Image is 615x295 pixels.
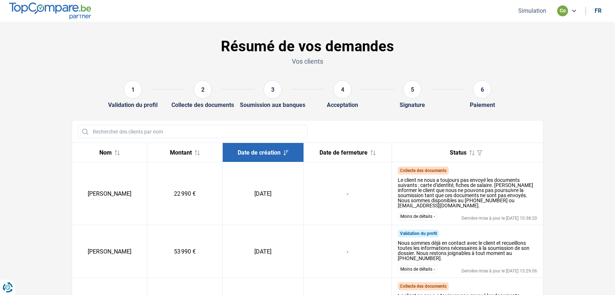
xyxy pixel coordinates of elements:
div: Le client ne nous a toujours pas envoyé les documents suivants : carte d'identité, fiches de sala... [398,178,537,208]
td: [PERSON_NAME] [72,162,147,225]
img: TopCompare.be [9,3,91,19]
div: 1 [124,80,142,99]
h1: Résumé de vos demandes [72,38,543,55]
span: Status [450,149,467,156]
div: Acceptation [327,101,358,108]
span: Nom [99,149,112,156]
div: 4 [333,80,352,99]
input: Rechercher des clients par nom [78,125,307,138]
div: Dernière mise à jour le [DATE] 10:38:20 [461,216,537,220]
td: 22 990 € [147,162,223,225]
td: [PERSON_NAME] [72,225,147,278]
div: Signature [400,101,425,108]
button: Simulation [516,7,548,15]
div: fr [595,7,602,14]
div: Nous sommes déjà en contact avec le client et recueillons toutes les informations nécessaires à l... [398,240,537,261]
button: Moins de détails [398,265,437,273]
div: 2 [194,80,212,99]
td: [DATE] [222,225,303,278]
span: Collecte des documents [400,168,447,173]
div: Paiement [470,101,495,108]
span: Montant [170,149,192,156]
div: 6 [473,80,491,99]
div: 3 [263,80,282,99]
td: - [304,225,392,278]
div: Soumission aux banques [240,101,305,108]
span: Collecte des documents [400,284,447,289]
div: Dernière mise à jour le [DATE] 15:29:06 [461,269,537,273]
div: Validation du profil [108,101,158,108]
div: co [557,5,568,16]
div: Collecte des documents [171,101,234,108]
div: 5 [403,80,421,99]
button: Moins de détails [398,212,437,220]
span: Date de création [238,149,281,156]
td: 53 990 € [147,225,223,278]
td: [DATE] [222,162,303,225]
span: Validation du profil [400,231,437,236]
td: - [304,162,392,225]
p: Vos clients [72,57,543,66]
span: Date de fermeture [320,149,368,156]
